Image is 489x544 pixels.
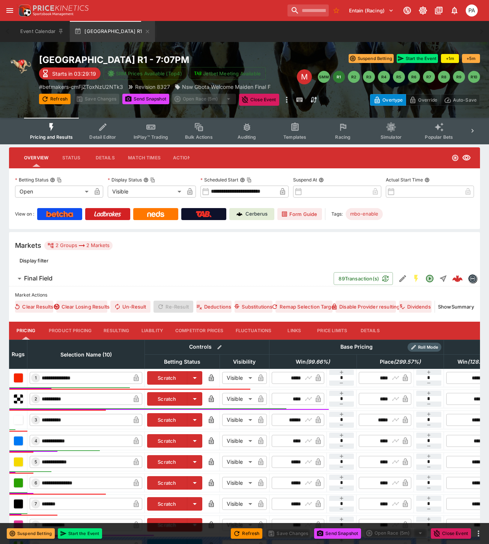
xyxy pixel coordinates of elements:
label: Tags: [331,208,343,220]
span: 5 [33,459,39,465]
p: Nsw Gbota Welcome Maiden Final F [182,83,271,91]
button: Links [277,322,311,340]
div: Visible [222,414,255,426]
span: Simulator [381,134,402,140]
div: Visible [222,435,255,447]
span: 7 [33,501,38,507]
button: Open [423,272,436,285]
p: Starts in 03:29:19 [52,70,96,78]
a: bfea52c7-62f7-427b-9cce-90b83120bb1e [450,271,465,286]
span: 8 [33,522,39,528]
button: Start the Event [58,528,102,539]
h5: Markets [15,241,41,250]
svg: Open [451,154,459,162]
button: R3 [363,71,375,83]
span: 6 [33,480,39,486]
button: Final Field [9,271,334,286]
button: SGM Enabled [409,272,423,285]
span: Popular Bets [425,134,453,140]
button: Remap Selection Target [275,301,333,313]
div: Start From [370,94,480,106]
button: [GEOGRAPHIC_DATA] R1 [70,21,155,42]
button: R2 [348,71,360,83]
img: betmakers [468,274,477,283]
button: Clear Results [15,301,53,313]
div: bfea52c7-62f7-427b-9cce-90b83120bb1e [452,273,463,284]
button: Betting StatusCopy To Clipboard [50,177,55,183]
button: Resulting [98,322,135,340]
button: Deductions [196,301,232,313]
img: PriceKinetics Logo [17,3,32,18]
div: Edit Meeting [297,69,312,84]
th: Controls [145,340,269,354]
button: Auto-Save [441,94,480,106]
button: Scratch [147,455,187,469]
button: Suspend At [319,177,324,183]
img: Neds [147,211,164,217]
p: Actual Start Time [386,177,423,183]
button: +5m [462,54,480,63]
button: Status [54,149,88,167]
div: Visible [222,519,255,531]
em: ( 99.66 %) [306,357,330,366]
span: Bulk Actions [185,134,213,140]
div: Visible [108,186,184,198]
button: Close Event [431,528,471,539]
button: Scratch [147,518,187,532]
button: SMM [318,71,330,83]
div: Event type filters [24,118,465,144]
button: Send Snapshot [122,94,169,104]
button: more [282,94,291,106]
em: ( 299.57 %) [394,357,421,366]
button: R1 [333,71,345,83]
div: Betting Target: cerberus [346,208,383,220]
button: open drawer [3,4,17,17]
nav: pagination navigation [318,71,480,83]
button: R9 [453,71,465,83]
span: Roll Mode [415,344,441,351]
button: Suspend Betting [7,528,55,539]
p: Auto-Save [453,96,477,104]
button: Scheduled StartCopy To Clipboard [240,177,245,183]
button: Connected to PK [400,4,414,17]
button: Clear Losing Results [56,301,107,313]
button: Override [406,94,441,106]
p: Overtype [382,96,403,104]
div: Open [15,186,91,198]
p: Revision 8327 [135,83,170,91]
button: Jetbet Meeting Available [190,67,266,80]
h6: Final Field [24,274,53,282]
span: Pricing and Results [30,134,73,140]
button: Peter Addley [463,2,480,19]
div: 2 Groups 2 Markets [47,241,110,250]
button: Copy To Clipboard [57,177,62,183]
span: mbo-enable [346,210,383,218]
span: Win(99.66%) [287,357,338,366]
span: Auditing [238,134,256,140]
button: Liability [135,322,169,340]
span: Un-Result [110,301,150,313]
button: Scratch [147,413,187,427]
button: R5 [393,71,405,83]
p: Cerberus [245,210,268,218]
p: Copy To Clipboard [39,83,123,91]
img: TabNZ [196,211,212,217]
button: more [474,529,483,538]
div: Show/hide Price Roll mode configuration. [408,343,441,352]
button: Refresh [39,94,71,104]
img: logo-cerberus--red.svg [452,273,463,284]
button: R6 [408,71,420,83]
div: Visible [222,498,255,510]
div: Base Pricing [337,342,376,352]
label: Market Actions [15,289,474,301]
th: Rugs [9,340,27,369]
span: Selection Name (10) [52,350,120,359]
div: Visible [222,372,255,384]
button: Competitor Prices [169,322,230,340]
button: R10 [468,71,480,83]
button: Edit Detail [396,272,409,285]
div: Visible [222,393,255,405]
h2: Copy To Clipboard [39,54,296,66]
svg: Open [425,274,434,283]
button: SRM Prices Available (Top4) [104,67,187,80]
